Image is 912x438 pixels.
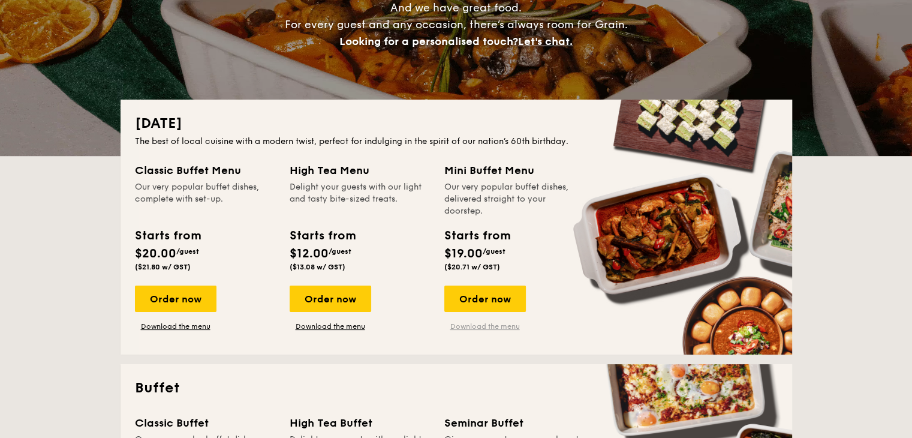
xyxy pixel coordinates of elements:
[290,286,371,312] div: Order now
[444,286,526,312] div: Order now
[444,263,500,271] span: ($20.71 w/ GST)
[135,322,216,331] a: Download the menu
[444,227,510,245] div: Starts from
[290,247,329,261] span: $12.00
[135,247,176,261] span: $20.00
[290,227,355,245] div: Starts from
[135,227,200,245] div: Starts from
[290,322,371,331] a: Download the menu
[135,415,275,431] div: Classic Buffet
[329,247,351,256] span: /guest
[135,263,191,271] span: ($21.80 w/ GST)
[135,379,778,398] h2: Buffet
[483,247,505,256] span: /guest
[290,415,430,431] div: High Tea Buffet
[135,162,275,179] div: Classic Buffet Menu
[135,286,216,312] div: Order now
[135,114,778,133] h2: [DATE]
[176,247,199,256] span: /guest
[290,263,345,271] span: ($13.08 w/ GST)
[444,415,585,431] div: Seminar Buffet
[135,181,275,217] div: Our very popular buffet dishes, complete with set-up.
[444,162,585,179] div: Mini Buffet Menu
[290,162,430,179] div: High Tea Menu
[339,35,518,48] span: Looking for a personalised touch?
[135,136,778,148] div: The best of local cuisine with a modern twist, perfect for indulging in the spirit of our nation’...
[290,181,430,217] div: Delight your guests with our light and tasty bite-sized treats.
[444,322,526,331] a: Download the menu
[444,181,585,217] div: Our very popular buffet dishes, delivered straight to your doorstep.
[285,1,628,48] span: And we have great food. For every guest and any occasion, there’s always room for Grain.
[444,247,483,261] span: $19.00
[518,35,573,48] span: Let's chat.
